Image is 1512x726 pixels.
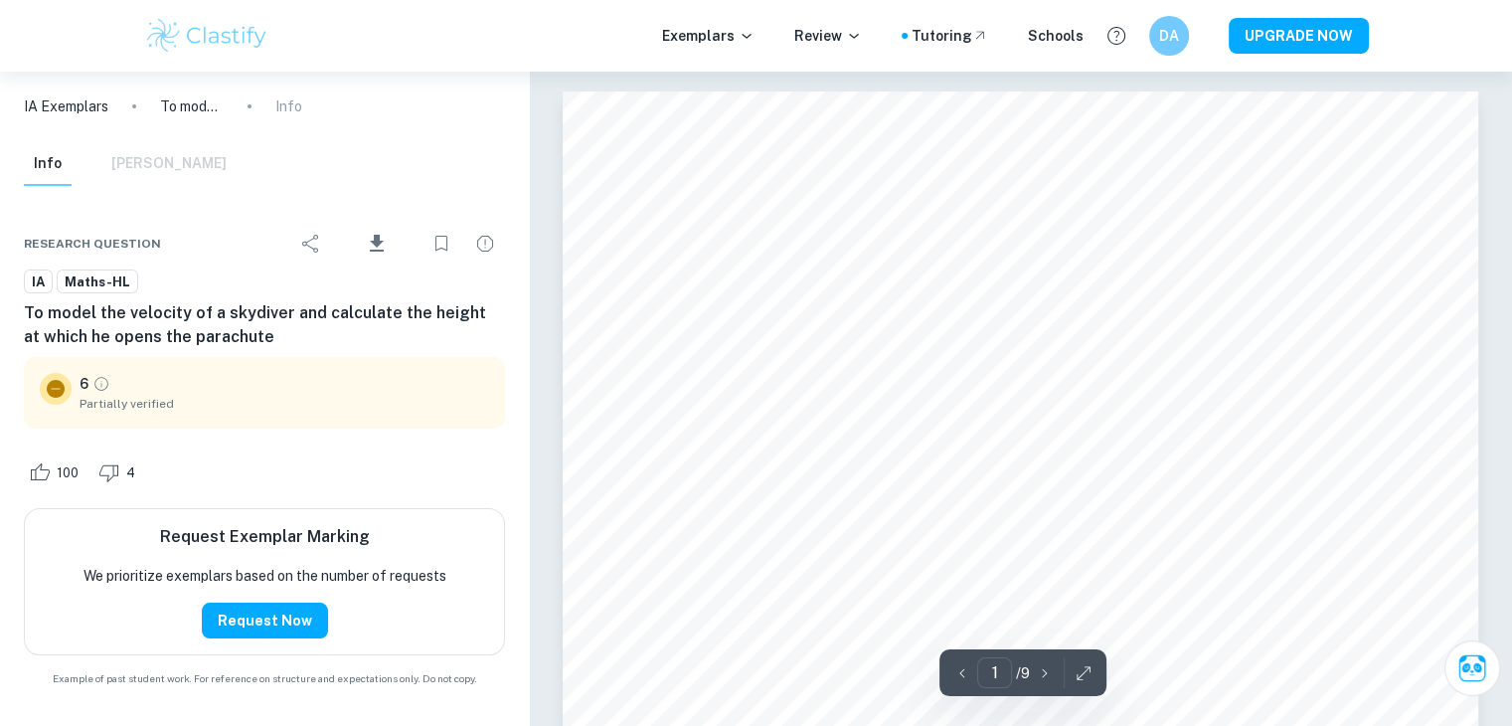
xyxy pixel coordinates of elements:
[1028,25,1084,47] a: Schools
[115,463,146,483] span: 4
[24,270,53,294] a: IA
[421,224,461,264] div: Bookmark
[46,463,89,483] span: 100
[144,16,270,56] img: Clastify logo
[92,375,110,393] a: Grade partially verified
[80,395,489,413] span: Partially verified
[662,25,755,47] p: Exemplars
[912,25,988,47] a: Tutoring
[24,301,505,349] h6: To model the velocity of a skydiver and calculate the height at which he opens the parachute
[1099,19,1133,53] button: Help and Feedback
[80,373,88,395] p: 6
[160,525,370,549] h6: Request Exemplar Marking
[84,565,446,587] p: We prioritize exemplars based on the number of requests
[202,603,328,638] button: Request Now
[57,270,138,294] a: Maths-HL
[58,272,137,292] span: Maths-HL
[24,235,161,253] span: Research question
[794,25,862,47] p: Review
[24,95,108,117] a: IA Exemplars
[1016,662,1030,684] p: / 9
[465,224,505,264] div: Report issue
[93,456,146,488] div: Dislike
[24,456,89,488] div: Like
[1444,640,1500,696] button: Ask Clai
[275,95,302,117] p: Info
[24,671,505,686] span: Example of past student work. For reference on structure and expectations only. Do not copy.
[24,142,72,186] button: Info
[25,272,52,292] span: IA
[1157,25,1180,47] h6: DA
[1229,18,1369,54] button: UPGRADE NOW
[160,95,224,117] p: To model the velocity of a skydiver and calculate the height at which he opens the parachute
[291,224,331,264] div: Share
[335,218,418,270] div: Download
[1149,16,1189,56] button: DA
